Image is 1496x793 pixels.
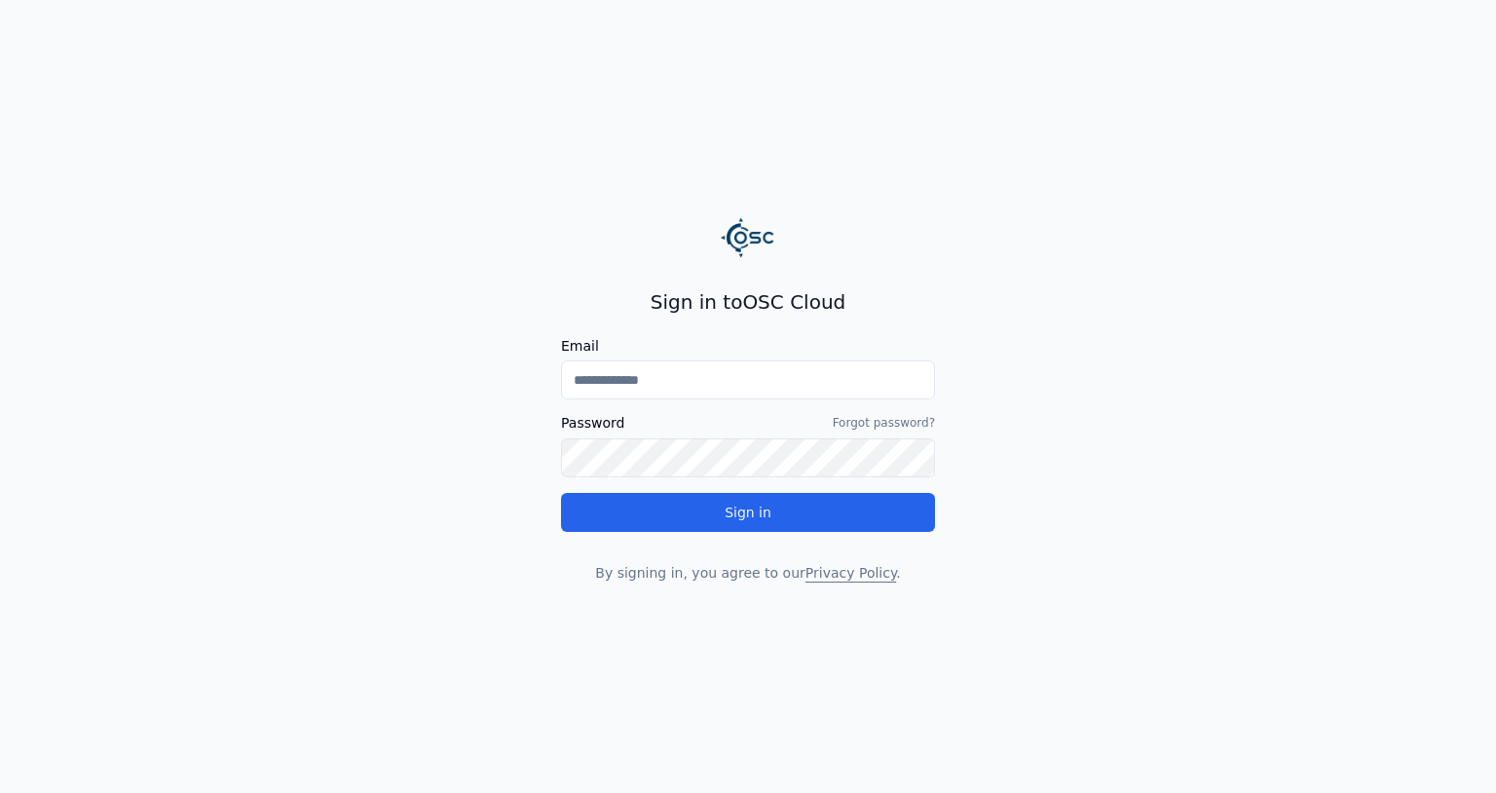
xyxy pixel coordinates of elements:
h2: Sign in to OSC Cloud [561,288,935,316]
a: Privacy Policy [805,565,896,581]
a: Forgot password? [833,415,935,431]
label: Email [561,339,935,353]
img: Logo [721,210,775,265]
button: Sign in [561,493,935,532]
label: Password [561,416,624,430]
p: By signing in, you agree to our . [561,563,935,583]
